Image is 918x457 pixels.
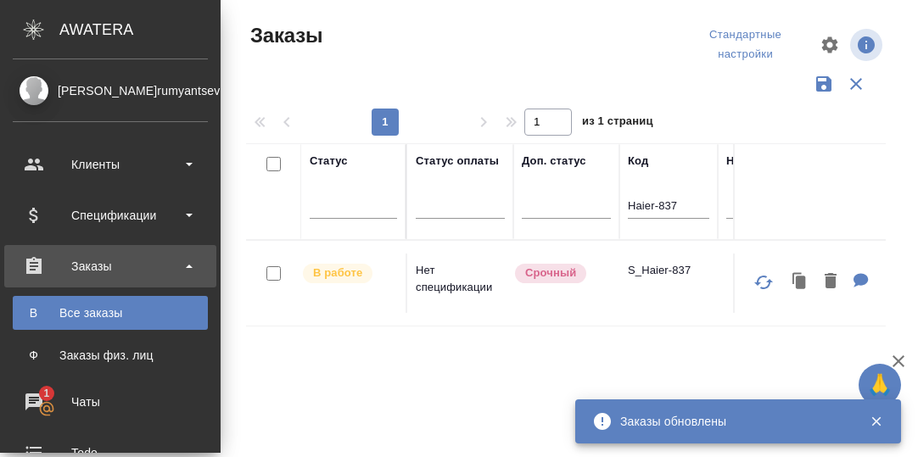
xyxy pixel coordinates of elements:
[21,347,199,364] div: Заказы физ. лиц
[13,254,208,279] div: Заказы
[416,153,499,170] div: Статус оплаты
[850,29,886,61] span: Посмотреть информацию
[13,81,208,100] div: [PERSON_NAME]rumyantseva
[808,68,840,100] button: Сохранить фильтры
[59,13,221,47] div: AWATERA
[33,385,59,402] span: 1
[310,153,348,170] div: Статус
[859,364,901,406] button: 🙏
[407,254,513,313] td: Нет спецификации
[628,153,648,170] div: Код
[4,381,216,423] a: 1Чаты
[784,265,816,299] button: Клонировать
[840,68,872,100] button: Сбросить фильтры
[522,153,586,170] div: Доп. статус
[313,265,362,281] p: В работе
[13,338,208,372] a: ФЗаказы физ. лиц
[743,262,784,303] button: Обновить
[620,413,844,430] div: Заказы обновлены
[21,304,199,321] div: Все заказы
[859,414,893,429] button: Закрыть
[13,152,208,177] div: Клиенты
[681,22,809,68] div: split button
[301,262,397,285] div: Выставляет ПМ после принятия заказа от КМа
[13,203,208,228] div: Спецификации
[816,265,845,299] button: Удалить
[628,262,709,279] p: S_Haier-837
[726,153,781,170] div: Номер PO
[582,111,653,136] span: из 1 страниц
[525,265,576,281] p: Срочный
[246,22,322,49] span: Заказы
[13,296,208,330] a: ВВсе заказы
[13,389,208,415] div: Чаты
[865,367,894,403] span: 🙏
[809,25,850,65] span: Настроить таблицу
